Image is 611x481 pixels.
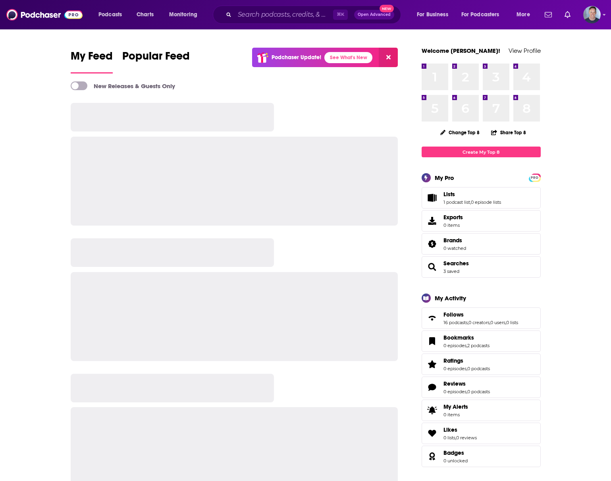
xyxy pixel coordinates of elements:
span: Badges [422,446,541,467]
a: 0 unlocked [443,458,468,464]
span: Bookmarks [422,330,541,352]
a: Badges [424,451,440,462]
a: Charts [131,8,158,21]
span: Follows [422,307,541,329]
a: Searches [443,260,469,267]
a: Bookmarks [443,334,490,341]
span: Exports [443,214,463,221]
a: Ratings [443,357,490,364]
a: 0 episodes [443,366,466,371]
div: My Pro [435,174,454,182]
span: , [490,320,490,325]
a: See What's New [324,52,372,63]
span: Ratings [422,354,541,375]
span: Follows [443,311,464,318]
span: Bookmarks [443,334,474,341]
button: Share Top 8 [491,125,526,140]
a: Show notifications dropdown [561,8,574,21]
button: open menu [511,8,540,21]
a: Ratings [424,359,440,370]
a: 0 episodes [443,389,466,394]
a: 1 podcast list [443,199,470,205]
a: Welcome [PERSON_NAME]! [422,47,500,54]
span: Lists [443,191,455,198]
span: Brands [443,237,462,244]
a: View Profile [509,47,541,54]
span: Ratings [443,357,463,364]
a: Lists [424,192,440,203]
span: , [470,199,471,205]
a: 0 episodes [443,343,466,348]
a: Create My Top 8 [422,147,541,157]
span: , [468,320,468,325]
a: Bookmarks [424,336,440,347]
button: Change Top 8 [436,127,485,137]
div: Search podcasts, credits, & more... [220,6,409,24]
a: Show notifications dropdown [542,8,555,21]
span: Searches [422,256,541,278]
a: Brands [443,237,466,244]
a: 0 podcasts [467,389,490,394]
span: Likes [422,423,541,444]
span: More [517,9,530,20]
span: Brands [422,233,541,255]
span: Reviews [422,377,541,398]
a: 0 users [490,320,505,325]
a: 0 watched [443,245,466,251]
button: open menu [93,8,132,21]
button: open menu [411,8,458,21]
a: Reviews [424,382,440,393]
img: Podchaser - Follow, Share and Rate Podcasts [6,7,83,22]
a: My Alerts [422,400,541,421]
a: Brands [424,238,440,249]
a: 0 lists [443,435,455,440]
a: Follows [443,311,518,318]
span: For Podcasters [461,9,499,20]
span: My Alerts [443,403,468,410]
a: New Releases & Guests Only [71,81,175,90]
a: My Feed [71,49,113,73]
button: Show profile menu [583,6,601,23]
a: 0 creators [468,320,490,325]
a: 16 podcasts [443,320,468,325]
a: 0 lists [506,320,518,325]
span: Podcasts [98,9,122,20]
a: Searches [424,261,440,272]
span: My Alerts [424,405,440,416]
span: Lists [422,187,541,209]
a: Popular Feed [122,49,190,73]
span: 0 items [443,222,463,228]
span: Popular Feed [122,49,190,68]
span: Likes [443,426,457,433]
a: PRO [530,174,540,180]
span: New [380,5,394,12]
img: User Profile [583,6,601,23]
span: Logged in as ryanjbowling [583,6,601,23]
a: Lists [443,191,501,198]
span: ⌘ K [333,10,348,20]
span: Reviews [443,380,466,387]
div: My Activity [435,294,466,302]
a: Reviews [443,380,490,387]
button: open menu [164,8,208,21]
a: Badges [443,449,468,456]
span: Open Advanced [358,13,391,17]
p: Podchaser Update! [272,54,321,61]
button: Open AdvancedNew [354,10,394,19]
a: 3 saved [443,269,459,274]
span: Charts [137,9,154,20]
span: For Business [417,9,448,20]
span: 0 items [443,412,468,417]
a: Likes [424,428,440,439]
span: My Feed [71,49,113,68]
button: open menu [456,8,511,21]
a: Likes [443,426,477,433]
span: Exports [424,215,440,226]
a: 2 podcasts [467,343,490,348]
